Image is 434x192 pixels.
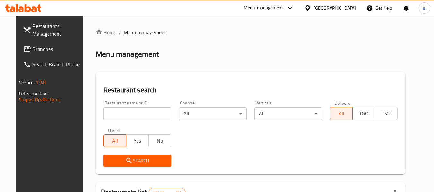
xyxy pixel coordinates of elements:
[179,107,247,120] div: All
[334,101,350,105] label: Delivery
[106,136,124,146] span: All
[103,107,171,120] input: Search for restaurant name or ID..
[330,107,353,120] button: All
[375,107,398,120] button: TMP
[355,109,373,118] span: TGO
[36,78,46,87] span: 1.0.0
[96,29,116,36] a: Home
[129,136,146,146] span: Yes
[314,4,356,12] div: [GEOGRAPHIC_DATA]
[19,96,60,104] a: Support.OpsPlatform
[333,109,350,118] span: All
[103,134,126,147] button: All
[32,45,83,53] span: Branches
[96,29,405,36] nav: breadcrumb
[109,157,166,165] span: Search
[148,134,171,147] button: No
[19,89,49,97] span: Get support on:
[124,29,166,36] span: Menu management
[103,155,171,167] button: Search
[18,57,88,72] a: Search Branch Phone
[119,29,121,36] li: /
[244,4,283,12] div: Menu-management
[18,18,88,41] a: Restaurants Management
[96,49,159,59] h2: Menu management
[254,107,322,120] div: All
[151,136,169,146] span: No
[378,109,395,118] span: TMP
[103,85,398,95] h2: Restaurant search
[19,78,35,87] span: Version:
[108,128,120,132] label: Upsell
[423,4,425,12] span: a
[32,61,83,68] span: Search Branch Phone
[18,41,88,57] a: Branches
[352,107,375,120] button: TGO
[32,22,83,38] span: Restaurants Management
[126,134,149,147] button: Yes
